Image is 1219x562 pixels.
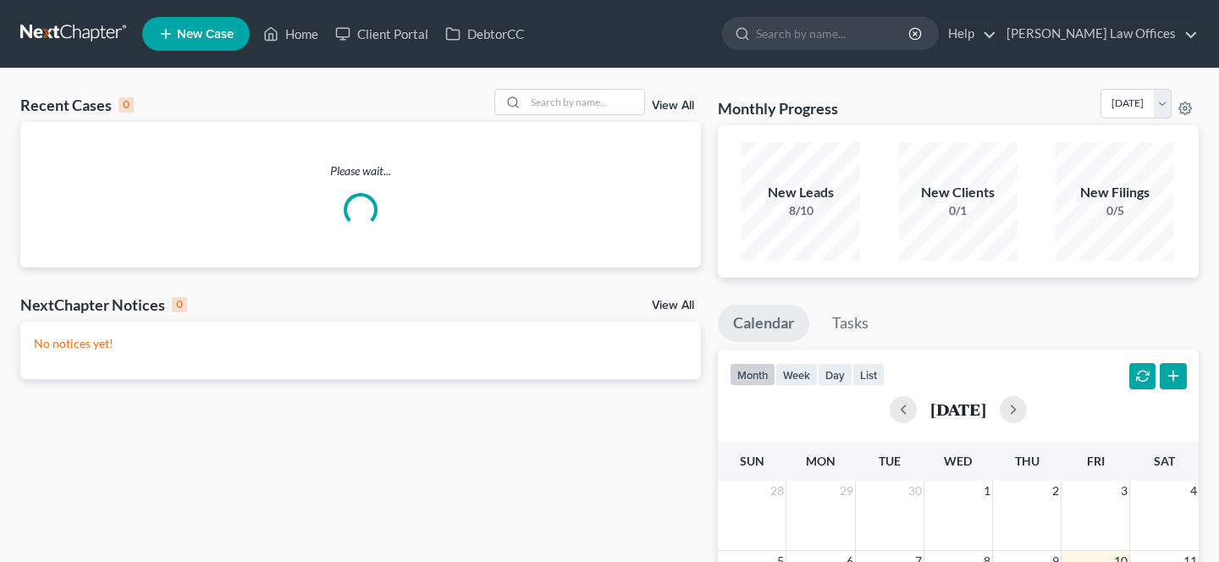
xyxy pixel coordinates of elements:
div: New Leads [742,183,860,202]
span: Tue [879,454,901,468]
div: Recent Cases [20,95,134,115]
button: month [730,363,775,386]
div: 0/1 [899,202,1018,219]
span: Sun [740,454,764,468]
div: New Filings [1056,183,1174,202]
span: 2 [1051,481,1061,501]
div: 0 [119,97,134,113]
button: day [818,363,852,386]
button: list [852,363,885,386]
a: Client Portal [327,19,437,49]
a: View All [652,100,694,112]
span: 3 [1119,481,1129,501]
span: Sat [1154,454,1175,468]
div: 8/10 [742,202,860,219]
a: Home [255,19,327,49]
a: Tasks [817,305,884,342]
span: 1 [982,481,992,501]
span: New Case [177,28,234,41]
h2: [DATE] [930,400,986,418]
span: Wed [944,454,972,468]
span: Mon [806,454,836,468]
div: New Clients [899,183,1018,202]
p: No notices yet! [34,335,687,352]
a: Calendar [718,305,809,342]
span: 30 [907,481,924,501]
span: Fri [1087,454,1105,468]
p: Please wait... [20,163,701,179]
a: View All [652,300,694,311]
h3: Monthly Progress [718,98,838,118]
span: 28 [769,481,786,501]
button: week [775,363,818,386]
div: 0/5 [1056,202,1174,219]
a: Help [940,19,996,49]
input: Search by name... [526,90,644,114]
div: 0 [172,297,187,312]
span: 4 [1189,481,1199,501]
span: Thu [1015,454,1040,468]
div: NextChapter Notices [20,295,187,315]
a: DebtorCC [437,19,532,49]
a: [PERSON_NAME] Law Offices [998,19,1198,49]
input: Search by name... [756,18,911,49]
span: 29 [838,481,855,501]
